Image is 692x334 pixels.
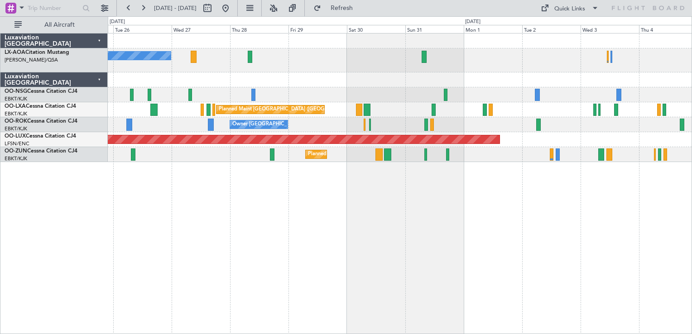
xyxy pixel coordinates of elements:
button: Refresh [309,1,364,15]
a: LFSN/ENC [5,140,29,147]
div: Quick Links [554,5,585,14]
span: All Aircraft [24,22,96,28]
span: OO-ZUN [5,148,27,154]
div: Thu 28 [230,25,288,33]
span: OO-LXA [5,104,26,109]
span: OO-NSG [5,89,27,94]
a: EBKT/KJK [5,95,27,102]
div: Owner [GEOGRAPHIC_DATA]-[GEOGRAPHIC_DATA] [232,118,355,131]
a: OO-LXACessna Citation CJ4 [5,104,76,109]
div: Tue 2 [522,25,581,33]
div: Planned Maint [GEOGRAPHIC_DATA] ([GEOGRAPHIC_DATA] National) [219,103,383,116]
div: Sat 30 [347,25,405,33]
input: Trip Number [28,1,80,15]
a: OO-ZUNCessna Citation CJ4 [5,148,77,154]
div: Fri 29 [288,25,347,33]
span: OO-ROK [5,119,27,124]
div: Sun 31 [405,25,464,33]
a: EBKT/KJK [5,125,27,132]
div: [DATE] [110,18,125,26]
a: OO-LUXCessna Citation CJ4 [5,134,76,139]
a: LX-AOACitation Mustang [5,50,69,55]
div: [DATE] [465,18,481,26]
button: Quick Links [536,1,603,15]
button: All Aircraft [10,18,98,32]
div: Wed 3 [581,25,639,33]
div: Tue 26 [113,25,172,33]
a: OO-NSGCessna Citation CJ4 [5,89,77,94]
a: EBKT/KJK [5,110,27,117]
div: Mon 1 [464,25,522,33]
span: [DATE] - [DATE] [154,4,197,12]
span: Refresh [323,5,361,11]
div: Planned Maint Kortrijk-[GEOGRAPHIC_DATA] [308,148,413,161]
a: OO-ROKCessna Citation CJ4 [5,119,77,124]
span: LX-AOA [5,50,25,55]
a: [PERSON_NAME]/QSA [5,57,58,63]
a: EBKT/KJK [5,155,27,162]
span: OO-LUX [5,134,26,139]
div: Wed 27 [172,25,230,33]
